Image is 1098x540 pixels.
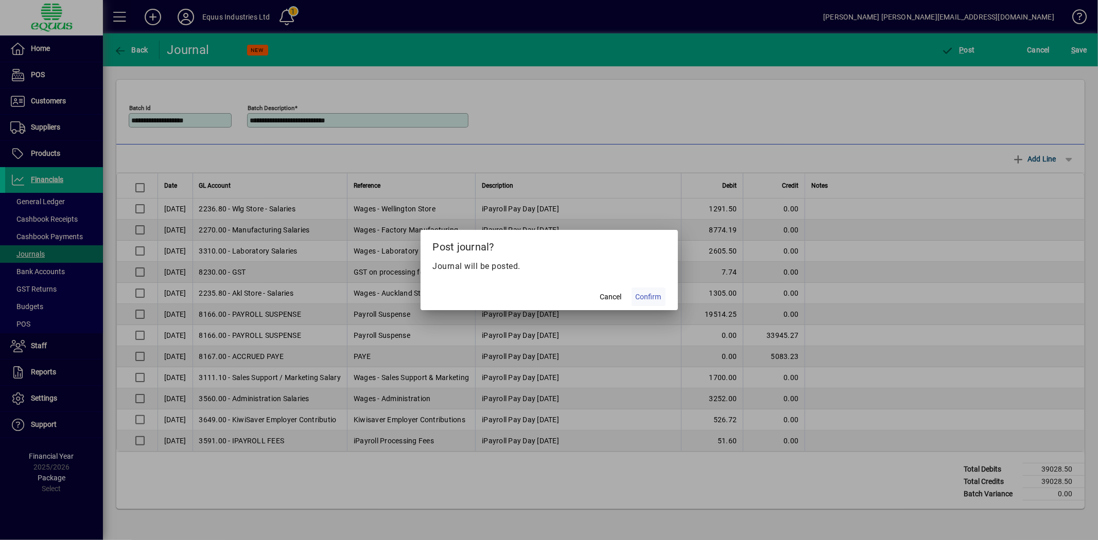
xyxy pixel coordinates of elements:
span: Confirm [636,292,661,302]
button: Cancel [595,287,628,306]
h2: Post journal? [421,230,678,260]
p: Journal will be posted. [433,260,666,273]
span: Cancel [600,292,622,302]
button: Confirm [632,287,666,306]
